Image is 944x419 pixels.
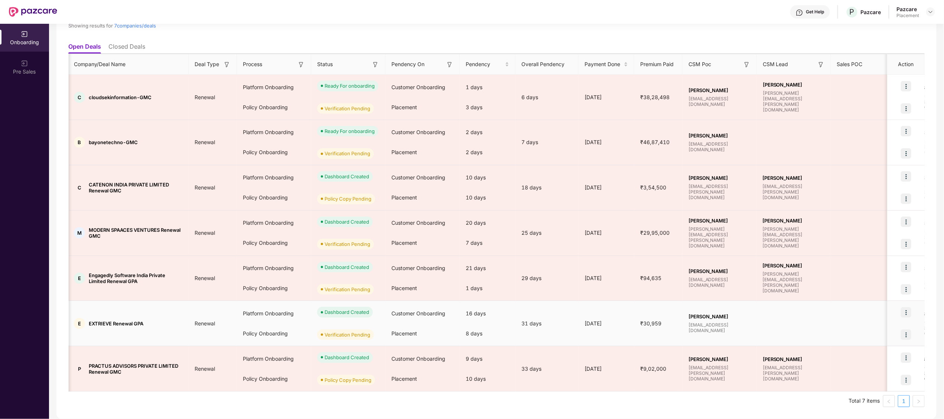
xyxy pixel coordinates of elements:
[763,183,825,200] span: [EMAIL_ADDRESS][PERSON_NAME][DOMAIN_NAME]
[391,265,445,271] span: Customer Onboarding
[325,240,370,248] div: Verification Pending
[901,126,911,136] img: icon
[325,173,369,180] div: Dashboard Created
[391,194,417,201] span: Placement
[837,60,863,68] span: Sales POC
[237,77,311,97] div: Platform Onboarding
[689,60,711,68] span: CSM Poc
[460,77,515,97] div: 1 days
[763,60,788,68] span: CSM Lead
[325,218,369,225] div: Dashboard Created
[515,183,579,192] div: 18 days
[579,274,634,282] div: [DATE]
[391,355,445,362] span: Customer Onboarding
[901,148,911,159] img: icon
[460,54,515,75] th: Pendency
[325,150,370,157] div: Verification Pending
[223,61,231,68] img: svg+xml;base64,PHN2ZyB3aWR0aD0iMTYiIGhlaWdodD0iMTYiIHZpZXdCb3g9IjAgMCAxNiAxNiIgZmlsbD0ibm9uZSIgeG...
[634,54,683,75] th: Premium Paid
[237,278,311,298] div: Policy Onboarding
[89,227,183,239] span: MODERN SPAACES VENTURES Renewal GMC
[689,218,751,224] span: [PERSON_NAME]
[887,399,891,404] span: left
[325,105,370,112] div: Verification Pending
[901,81,911,91] img: icon
[297,61,305,68] img: svg+xml;base64,PHN2ZyB3aWR0aD0iMTYiIGhlaWdodD0iMTYiIHZpZXdCb3g9IjAgMCAxNiAxNiIgZmlsbD0ibm9uZSIgeG...
[460,278,515,298] div: 1 days
[763,226,825,249] span: [PERSON_NAME][EMAIL_ADDRESS][PERSON_NAME][DOMAIN_NAME]
[325,286,370,293] div: Verification Pending
[189,139,221,145] span: Renewal
[888,54,925,75] th: Action
[74,92,85,103] div: C
[195,60,219,68] span: Deal Type
[325,127,375,135] div: Ready For onboarding
[460,142,515,162] div: 2 days
[515,229,579,237] div: 25 days
[68,43,101,53] li: Open Deals
[901,262,911,272] img: icon
[317,60,333,68] span: Status
[689,314,751,319] span: [PERSON_NAME]
[796,9,803,16] img: svg+xml;base64,PHN2ZyBpZD0iSGVscC0zMngzMiIgeG1sbnM9Imh0dHA6Ly93d3cudzMub3JnLzIwMDAvc3ZnIiB3aWR0aD...
[901,284,911,295] img: icon
[849,395,880,407] li: Total 7 items
[579,229,634,237] div: [DATE]
[579,183,634,192] div: [DATE]
[913,395,925,407] button: right
[391,60,424,68] span: Pendency On
[189,184,221,191] span: Renewal
[689,141,751,152] span: [EMAIL_ADDRESS][DOMAIN_NAME]
[634,139,676,145] span: ₹46,87,410
[189,230,221,236] span: Renewal
[391,174,445,181] span: Customer Onboarding
[460,233,515,253] div: 7 days
[579,319,634,328] div: [DATE]
[325,331,370,338] div: Verification Pending
[861,9,881,16] div: Pazcare
[89,94,152,100] span: cloudsekinformation-GMC
[237,258,311,278] div: Platform Onboarding
[763,356,825,362] span: [PERSON_NAME]
[68,23,772,29] div: Showing results for
[897,6,919,13] div: Pazcare
[689,226,751,249] span: [PERSON_NAME][EMAIL_ADDRESS][PERSON_NAME][DOMAIN_NAME]
[237,213,311,233] div: Platform Onboarding
[391,104,417,110] span: Placement
[21,60,28,67] img: svg+xml;base64,PHN2ZyB3aWR0aD0iMjAiIGhlaWdodD0iMjAiIHZpZXdCb3g9IjAgMCAyMCAyMCIgZmlsbD0ibm9uZSIgeG...
[585,60,622,68] span: Payment Done
[460,188,515,208] div: 10 days
[689,133,751,139] span: [PERSON_NAME]
[372,61,379,68] img: svg+xml;base64,PHN2ZyB3aWR0aD0iMTYiIGhlaWdodD0iMTYiIHZpZXdCb3g9IjAgMCAxNiAxNiIgZmlsbD0ibm9uZSIgeG...
[689,277,751,288] span: [EMAIL_ADDRESS][DOMAIN_NAME]
[850,7,855,16] span: P
[883,395,895,407] button: left
[391,220,445,226] span: Customer Onboarding
[460,97,515,117] div: 3 days
[689,268,751,274] span: [PERSON_NAME]
[189,366,221,372] span: Renewal
[325,308,369,316] div: Dashboard Created
[460,349,515,369] div: 9 days
[74,137,85,148] div: B
[108,43,145,53] li: Closed Deals
[901,375,911,385] img: icon
[391,149,417,155] span: Placement
[237,349,311,369] div: Platform Onboarding
[901,353,911,363] img: icon
[901,239,911,249] img: icon
[515,54,579,75] th: Overall Pendency
[515,93,579,101] div: 6 days
[391,310,445,316] span: Customer Onboarding
[763,365,825,381] span: [EMAIL_ADDRESS][PERSON_NAME][DOMAIN_NAME]
[21,30,28,38] img: svg+xml;base64,PHN2ZyB3aWR0aD0iMjAiIGhlaWdodD0iMjAiIHZpZXdCb3g9IjAgMCAyMCAyMCIgZmlsbD0ibm9uZSIgeG...
[901,103,911,114] img: icon
[579,54,634,75] th: Payment Done
[883,395,895,407] li: Previous Page
[898,396,909,407] a: 1
[237,97,311,117] div: Policy Onboarding
[325,195,371,202] div: Policy Copy Pending
[89,182,183,194] span: CATENON INDIA PRIVATE LIMITED Renewal GMC
[89,139,138,145] span: bayonetechno-GMC
[74,273,85,284] div: E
